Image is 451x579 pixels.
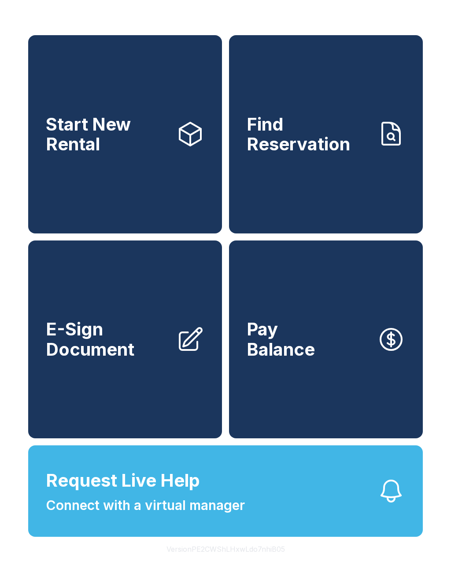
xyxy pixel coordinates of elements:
[247,319,315,359] span: Pay Balance
[46,319,169,359] span: E-Sign Document
[46,467,200,494] span: Request Live Help
[28,445,423,537] button: Request Live HelpConnect with a virtual manager
[229,240,423,439] a: PayBalance
[28,240,222,439] a: E-Sign Document
[46,495,245,515] span: Connect with a virtual manager
[159,537,292,561] button: VersionPE2CWShLHxwLdo7nhiB05
[247,114,370,154] span: Find Reservation
[229,35,423,233] a: Find Reservation
[28,35,222,233] a: Start New Rental
[46,114,169,154] span: Start New Rental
